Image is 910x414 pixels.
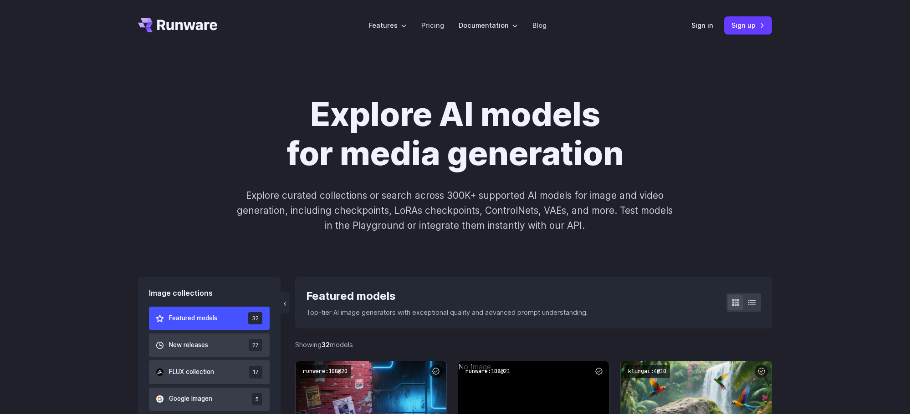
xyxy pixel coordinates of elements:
[306,307,588,318] p: Top-tier AI image generators with exceptional quality and advanced prompt understanding.
[169,340,208,350] span: New releases
[691,20,713,30] a: Sign in
[248,312,262,324] span: 32
[421,20,444,30] a: Pricing
[169,367,214,377] span: FLUX collection
[149,288,270,299] div: Image collections
[249,339,262,351] span: 27
[138,18,217,32] a: Go to /
[459,20,518,30] label: Documentation
[724,16,772,34] a: Sign up
[169,313,217,323] span: Featured models
[458,362,491,371] span: No Image
[624,365,670,378] code: klingai:4@10
[149,333,270,357] button: New releases 27
[233,188,677,233] p: Explore curated collections or search across 300K+ supported AI models for image and video genera...
[306,288,588,305] div: Featured models
[169,394,212,404] span: Google Imagen
[149,388,270,411] button: Google Imagen 5
[462,365,514,378] code: runware:108@21
[249,366,262,378] span: 17
[149,360,270,384] button: FLUX collection 17
[281,292,290,313] button: ‹
[532,20,547,30] a: Blog
[322,341,330,348] strong: 32
[149,307,270,330] button: Featured models 32
[299,365,351,378] code: runware:108@20
[252,393,262,405] span: 5
[295,339,353,350] div: Showing models
[201,95,709,173] h1: Explore AI models for media generation
[369,20,407,30] label: Features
